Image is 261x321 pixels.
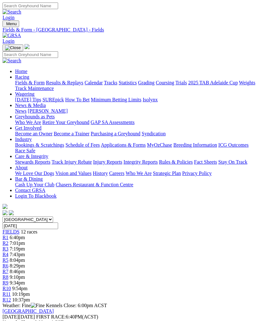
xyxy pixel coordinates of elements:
[15,142,258,154] div: Industry
[10,274,25,280] span: 9:10pm
[10,246,25,251] span: 7:19pm
[188,80,238,85] a: 2025 TAB Adelaide Cup
[3,33,21,38] img: GRSA
[15,69,27,74] a: Home
[84,80,103,85] a: Calendar
[3,58,21,64] img: Search
[10,280,25,285] span: 9:34pm
[3,229,19,234] a: FIELDS
[56,182,133,187] a: Chasers Restaurant & Function Centre
[28,108,68,114] a: [PERSON_NAME]
[15,125,41,131] a: Get Involved
[93,171,108,176] a: History
[3,263,8,268] a: R6
[15,182,258,188] div: Bar & Dining
[218,159,247,165] a: Stay On Track
[15,182,54,187] a: Cash Up Your Club
[3,235,8,240] a: R1
[126,171,152,176] a: Who We Are
[3,269,8,274] a: R7
[3,204,8,209] img: logo-grsa-white.png
[3,308,54,314] a: [GEOGRAPHIC_DATA]
[3,27,258,33] a: Fields & Form - [GEOGRAPHIC_DATA] - Fields
[6,21,17,26] span: Menu
[3,303,46,308] span: Weather: Fine
[65,97,90,102] a: How To Bet
[15,86,54,91] a: Track Maintenance
[15,165,28,170] a: About
[65,142,100,148] a: Schedule of Fees
[159,159,193,165] a: Rules & Policies
[239,80,255,85] a: Weights
[3,15,14,20] a: Login
[3,210,8,215] img: facebook.svg
[15,114,55,119] a: Greyhounds as Pets
[5,45,21,50] img: Close
[173,142,217,148] a: Breeding Information
[3,257,8,263] a: R5
[46,80,83,85] a: Results & Replays
[142,131,166,136] a: Syndication
[42,120,90,125] a: Retire Your Greyhound
[3,286,11,291] a: R10
[15,176,43,182] a: Bar & Dining
[91,120,135,125] a: GAP SA Assessments
[15,148,35,153] a: Race Safe
[15,131,52,136] a: Become an Owner
[3,297,11,302] a: R12
[15,171,258,176] div: About
[104,80,117,85] a: Tracks
[15,97,258,103] div: Wagering
[10,235,25,240] span: 6:40pm
[31,303,45,308] img: Fine
[3,51,58,58] input: Search
[3,291,11,297] a: R11
[3,274,8,280] a: R8
[3,44,23,51] button: Toggle navigation
[147,142,172,148] a: MyOzChase
[3,9,21,15] img: Search
[15,171,54,176] a: We Love Our Dogs
[3,38,14,44] a: Login
[138,80,155,85] a: Grading
[101,142,146,148] a: Applications & Forms
[119,80,137,85] a: Statistics
[123,159,158,165] a: Integrity Reports
[3,280,8,285] span: R9
[15,103,46,108] a: News & Media
[3,3,58,9] input: Search
[15,97,41,102] a: [DATE] Tips
[93,159,122,165] a: Injury Reports
[91,131,140,136] a: Purchasing a Greyhound
[21,229,37,234] span: 12 races
[24,44,30,49] img: logo-grsa-white.png
[12,291,30,297] span: 10:19pm
[42,97,64,102] a: SUREpick
[52,159,92,165] a: Track Injury Rebate
[3,246,8,251] a: R3
[3,252,8,257] a: R4
[15,142,64,148] a: Bookings & Scratchings
[10,257,25,263] span: 8:04pm
[15,120,258,125] div: Greyhounds as Pets
[10,252,25,257] span: 7:43pm
[182,171,212,176] a: Privacy Policy
[15,131,258,137] div: Get Involved
[15,108,26,114] a: News
[91,97,141,102] a: Minimum Betting Limits
[15,120,41,125] a: Who We Are
[194,159,217,165] a: Fact Sheets
[15,154,48,159] a: Care & Integrity
[55,171,91,176] a: Vision and Values
[109,171,124,176] a: Careers
[10,263,25,268] span: 8:29pm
